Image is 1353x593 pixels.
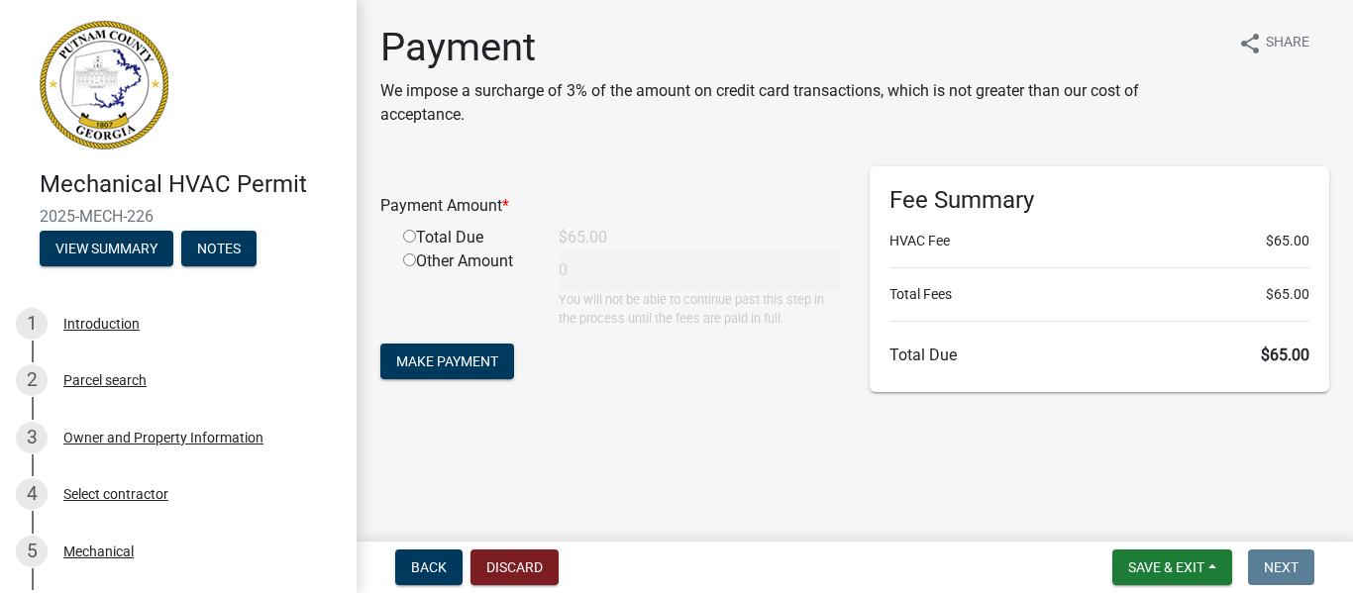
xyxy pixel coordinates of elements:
span: Save & Exit [1128,559,1204,575]
h6: Total Due [889,346,1309,364]
span: $65.00 [1266,231,1309,251]
span: $65.00 [1266,284,1309,305]
button: Notes [181,231,257,266]
li: HVAC Fee [889,231,1309,251]
div: 1 [16,308,48,340]
div: Parcel search [63,373,147,387]
span: Share [1266,32,1309,55]
button: Back [395,549,463,585]
div: Other Amount [388,249,544,328]
div: 5 [16,536,48,567]
h4: Mechanical HVAC Permit [40,170,341,199]
button: shareShare [1222,24,1325,62]
button: Discard [470,549,559,585]
h1: Payment [380,24,1219,71]
div: 2 [16,364,48,396]
button: Next [1248,549,1314,585]
img: Putnam County, Georgia [40,21,168,149]
div: Select contractor [63,487,168,501]
button: Save & Exit [1112,549,1232,585]
i: share [1238,32,1262,55]
p: We impose a surcharge of 3% of the amount on credit card transactions, which is not greater than ... [380,79,1219,127]
span: $65.00 [1261,346,1309,364]
button: View Summary [40,231,173,266]
li: Total Fees [889,284,1309,305]
div: Owner and Property Information [63,431,263,445]
span: Next [1264,559,1299,575]
span: Back [411,559,447,575]
wm-modal-confirm: Summary [40,242,173,257]
div: Payment Amount [365,194,855,218]
div: Total Due [388,226,544,249]
wm-modal-confirm: Notes [181,242,257,257]
h6: Fee Summary [889,186,1309,215]
button: Make Payment [380,344,514,379]
div: Mechanical [63,544,134,558]
div: 4 [16,478,48,510]
span: 2025-MECH-226 [40,207,317,226]
span: Make Payment [396,353,498,369]
div: Introduction [63,317,140,331]
div: 3 [16,422,48,453]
